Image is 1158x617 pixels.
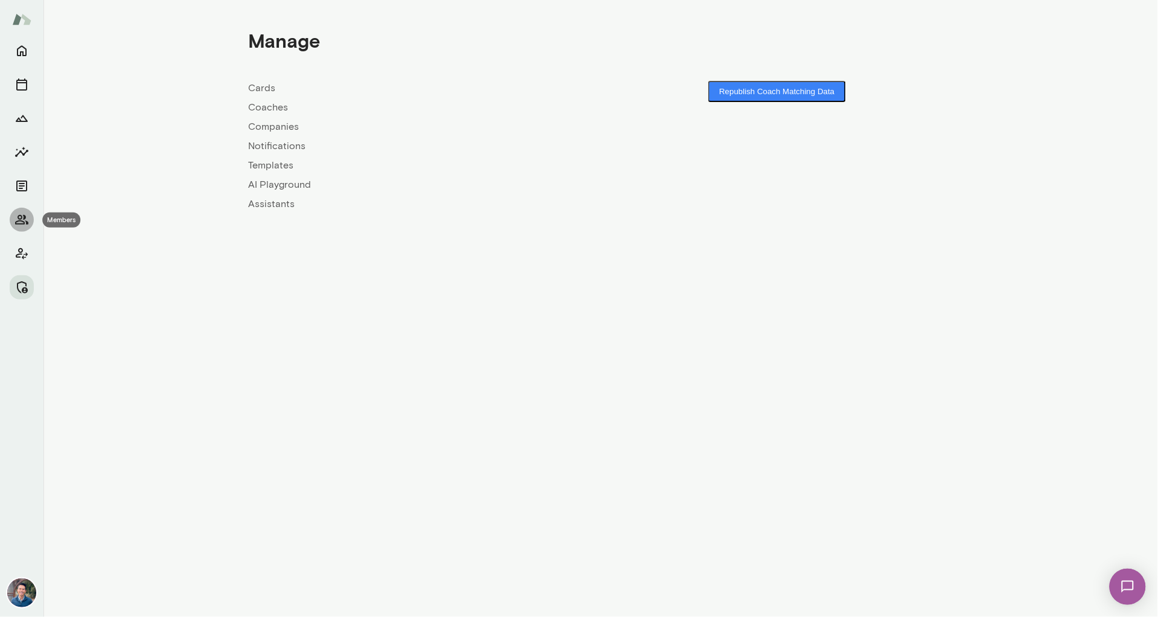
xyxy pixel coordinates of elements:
[248,139,601,153] a: Notifications
[248,29,320,52] h4: Manage
[7,578,36,607] img: Alex Yu
[10,208,34,232] button: Members
[248,120,601,134] a: Companies
[708,81,845,102] button: Republish Coach Matching Data
[10,39,34,63] button: Home
[248,100,601,115] a: Coaches
[12,8,31,31] img: Mento
[248,81,601,95] a: Cards
[42,213,80,228] div: Members
[248,177,601,192] a: AI Playground
[10,174,34,198] button: Documents
[10,106,34,130] button: Growth Plan
[248,197,601,211] a: Assistants
[10,140,34,164] button: Insights
[248,158,601,173] a: Templates
[10,275,34,299] button: Manage
[10,72,34,97] button: Sessions
[10,241,34,266] button: Client app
